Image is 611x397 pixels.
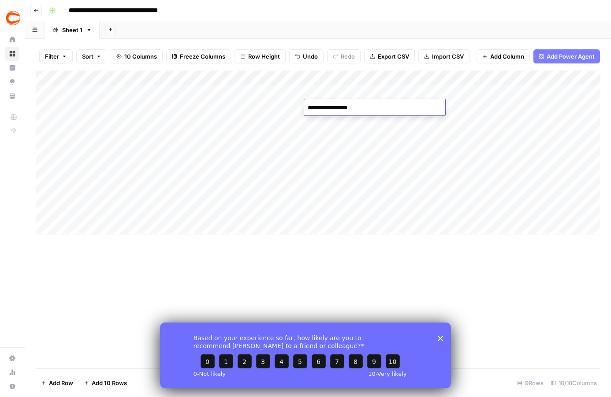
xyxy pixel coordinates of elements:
[82,52,93,61] span: Sort
[49,378,73,387] span: Add Row
[5,33,19,47] a: Home
[432,52,464,61] span: Import CSV
[547,52,595,61] span: Add Power Agent
[5,47,19,61] a: Browse
[5,7,19,29] button: Workspace: Covers
[289,49,324,63] button: Undo
[180,52,225,61] span: Freeze Columns
[5,61,19,75] a: Insights
[92,378,127,387] span: Add 10 Rows
[5,365,19,379] a: Usage
[533,49,600,63] button: Add Power Agent
[378,52,409,61] span: Export CSV
[36,376,78,390] button: Add Row
[327,49,361,63] button: Redo
[76,49,107,63] button: Sort
[364,49,415,63] button: Export CSV
[248,52,280,61] span: Row Height
[341,52,355,61] span: Redo
[303,52,318,61] span: Undo
[45,52,59,61] span: Filter
[5,10,21,26] img: Covers Logo
[166,49,231,63] button: Freeze Columns
[547,376,600,390] div: 10/10 Columns
[78,376,132,390] button: Add 10 Rows
[111,49,163,63] button: 10 Columns
[5,75,19,89] a: Opportunities
[124,52,157,61] span: 10 Columns
[45,21,100,39] a: Sheet 1
[39,49,73,63] button: Filter
[160,323,451,388] iframe: Survey from AirOps
[235,49,286,63] button: Row Height
[5,379,19,393] button: Help + Support
[514,376,547,390] div: 9 Rows
[5,89,19,103] a: Your Data
[5,351,19,365] a: Settings
[477,49,530,63] button: Add Column
[490,52,524,61] span: Add Column
[62,26,82,34] div: Sheet 1
[418,49,469,63] button: Import CSV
